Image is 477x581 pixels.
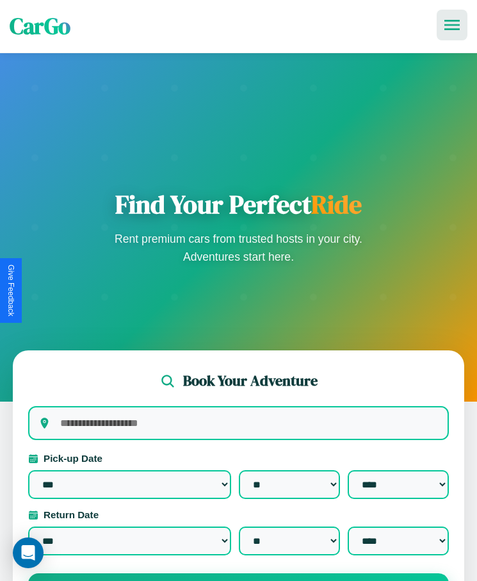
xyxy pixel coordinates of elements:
h2: Book Your Adventure [183,371,318,391]
span: CarGo [10,11,70,42]
div: Give Feedback [6,265,15,316]
div: Open Intercom Messenger [13,537,44,568]
p: Rent premium cars from trusted hosts in your city. Adventures start here. [111,230,367,266]
label: Pick-up Date [28,453,449,464]
h1: Find Your Perfect [111,189,367,220]
label: Return Date [28,509,449,520]
span: Ride [311,187,362,222]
